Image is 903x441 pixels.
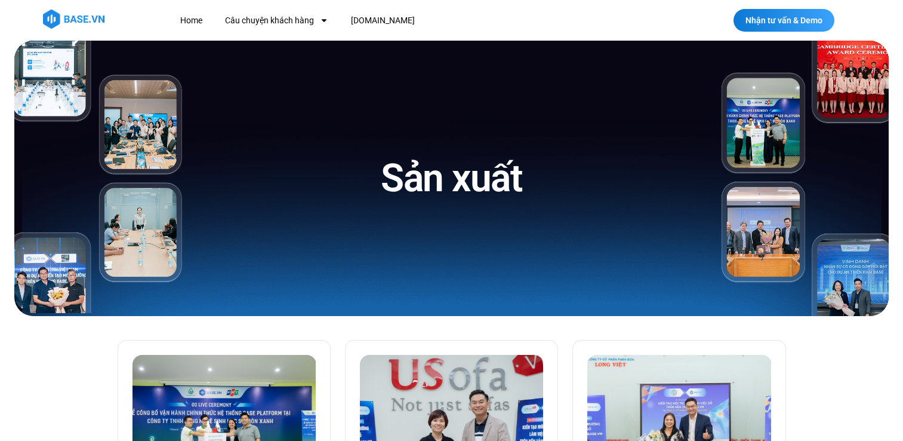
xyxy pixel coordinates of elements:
[381,154,522,203] h1: Sản xuất
[171,10,634,32] nav: Menu
[171,10,211,32] a: Home
[734,9,834,32] a: Nhận tư vấn & Demo
[216,10,337,32] a: Câu chuyện khách hàng
[342,10,424,32] a: [DOMAIN_NAME]
[745,16,822,24] span: Nhận tư vấn & Demo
